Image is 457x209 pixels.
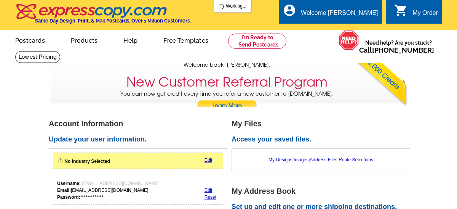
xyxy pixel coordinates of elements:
img: warningIcon.png [57,157,63,163]
div: Welcome [PERSON_NAME] [301,10,378,20]
a: Edit [205,158,213,163]
a: My Designs [268,157,292,162]
strong: Email: [57,188,71,193]
a: Route Selections [339,157,373,162]
div: | | | [236,153,406,167]
a: Reset [205,195,216,200]
span: [EMAIL_ADDRESS][DOMAIN_NAME] [82,181,159,186]
p: You can now get credit every time you refer a new customer to [DOMAIN_NAME]. [51,90,403,112]
i: shopping_cart [394,3,408,17]
a: [PHONE_NUMBER] [372,46,434,54]
a: Address Files [310,157,337,162]
a: Learn More [197,100,257,112]
a: Images [294,157,308,162]
h2: Update your user information. [49,135,232,144]
img: loading... [218,3,224,10]
div: Your login information. [53,176,223,205]
h1: Account Information [49,120,232,128]
a: Postcards [3,31,57,49]
a: shopping_cart My Order [394,8,438,18]
a: Products [59,31,110,49]
i: account_circle [283,3,296,17]
strong: Username: [57,181,81,186]
h1: My Address Book [232,187,414,195]
span: Call [359,46,434,54]
a: Free Templates [151,31,221,49]
strong: Password: [57,195,80,200]
strong: No Industry Selected [64,159,110,164]
h3: New Customer Referral Program [126,74,328,90]
h4: Same Day Design, Print, & Mail Postcards. Over 1 Million Customers. [35,18,191,24]
a: Help [111,31,150,49]
h1: My Files [232,120,414,128]
img: help [339,30,359,50]
div: My Order [412,10,438,20]
span: Need help? Are you stuck? [359,39,438,54]
a: Edit [205,188,213,193]
a: Same Day Design, Print, & Mail Postcards. Over 1 Million Customers. [15,9,191,24]
h2: Access your saved files. [232,135,414,144]
span: Welcome back, [PERSON_NAME]. [184,61,270,69]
